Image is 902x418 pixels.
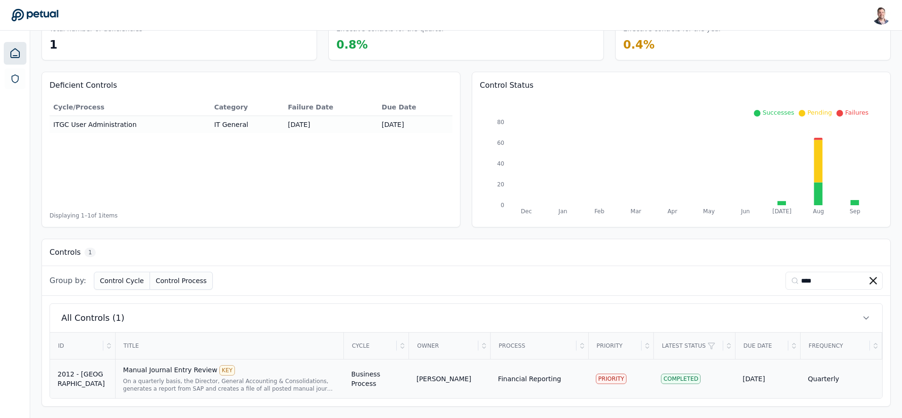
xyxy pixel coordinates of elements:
[589,333,642,359] div: Priority
[123,365,336,376] div: Manual Journal Entry Review
[654,333,723,359] div: Latest Status
[116,333,343,359] div: Title
[378,99,452,116] th: Due Date
[741,208,750,215] tspan: Jun
[284,116,378,134] td: [DATE]
[801,333,870,359] div: Frequency
[284,99,378,116] th: Failure Date
[497,181,504,188] tspan: 20
[4,42,26,65] a: Dashboard
[50,275,86,286] span: Group by:
[5,68,25,89] a: SOC 1 Reports
[344,333,397,359] div: Cycle
[521,208,532,215] tspan: Dec
[801,359,882,398] td: Quarterly
[813,208,824,215] tspan: Aug
[50,212,117,219] span: Displaying 1– 1 of 1 items
[762,109,794,116] span: Successes
[210,116,284,134] td: IT General
[661,374,701,384] div: Completed
[50,333,103,359] div: ID
[11,8,58,22] a: Go to Dashboard
[50,38,58,51] span: 1
[743,374,793,384] div: [DATE]
[94,272,150,290] button: Control Cycle
[219,365,235,376] div: KEY
[50,247,81,258] h3: Controls
[668,208,677,215] tspan: Apr
[50,80,452,91] h3: Deficient Controls
[807,109,832,116] span: Pending
[84,248,96,257] span: 1
[336,38,368,51] span: 0.8 %
[596,374,626,384] div: PRIORITY
[50,304,882,332] button: All Controls (1)
[417,374,471,384] div: [PERSON_NAME]
[497,160,504,167] tspan: 40
[497,140,504,146] tspan: 60
[61,311,125,325] span: All Controls (1)
[150,272,213,290] button: Control Process
[703,208,715,215] tspan: May
[50,116,210,134] td: ITGC User Administration
[558,208,568,215] tspan: Jan
[491,333,576,359] div: Process
[850,208,860,215] tspan: Sep
[623,38,655,51] span: 0.4 %
[497,119,504,125] tspan: 80
[343,359,409,398] td: Business Process
[736,333,788,359] div: Due Date
[123,377,336,393] div: On a quarterly basis, the Director, General Accounting & Consolidations, generates a report from ...
[845,109,869,116] span: Failures
[480,80,883,91] h3: Control Status
[501,202,504,209] tspan: 0
[772,208,792,215] tspan: [DATE]
[594,208,604,215] tspan: Feb
[872,6,891,25] img: Snir Kodesh
[409,333,478,359] div: Owner
[50,99,210,116] th: Cycle/Process
[378,116,452,134] td: [DATE]
[498,374,561,384] div: Financial Reporting
[631,208,642,215] tspan: Mar
[58,369,108,388] div: 2012 - [GEOGRAPHIC_DATA]
[210,99,284,116] th: Category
